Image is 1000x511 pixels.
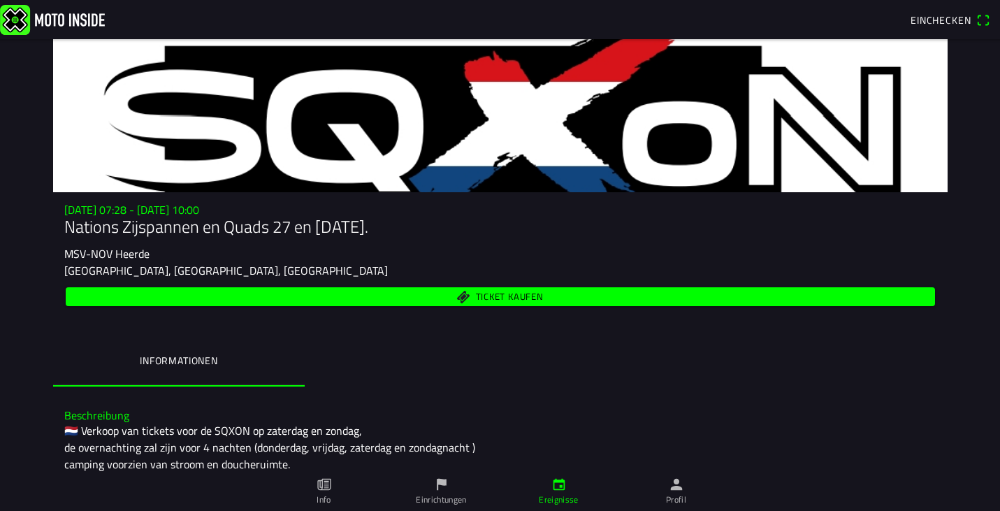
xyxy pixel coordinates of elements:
[911,13,971,27] span: Einchecken
[64,262,388,279] ion-text: [GEOGRAPHIC_DATA], [GEOGRAPHIC_DATA], [GEOGRAPHIC_DATA]
[64,409,936,422] h3: Beschreibung
[904,8,997,31] a: Eincheckenqr scanner
[475,292,543,301] span: Ticket kaufen
[317,494,331,506] ion-label: Info
[539,494,579,506] ion-label: Ereignisse
[551,477,567,492] ion-icon: calendar
[434,477,449,492] ion-icon: flag
[140,353,218,368] ion-label: Informationen
[669,477,684,492] ion-icon: person
[64,217,936,237] h1: Nations Zijspannen en Quads 27 en [DATE].
[64,245,150,262] ion-text: MSV-NOV Heerde
[317,477,332,492] ion-icon: paper
[666,494,686,506] ion-label: Profil
[64,203,936,217] h3: [DATE] 07:28 - [DATE] 10:00
[416,494,467,506] ion-label: Einrichtungen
